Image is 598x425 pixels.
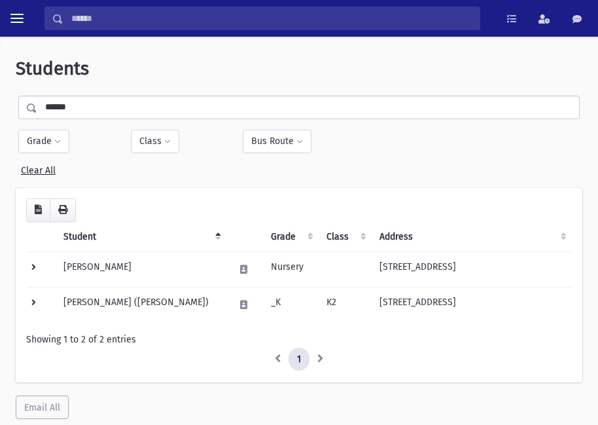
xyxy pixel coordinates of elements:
[56,251,226,287] td: [PERSON_NAME]
[26,198,50,222] button: CSV
[372,222,572,252] th: Address: activate to sort column ascending
[18,130,69,153] button: Grade
[56,287,226,322] td: [PERSON_NAME] ([PERSON_NAME])
[263,251,319,287] td: Nursery
[26,333,572,346] div: Showing 1 to 2 of 2 entries
[63,7,480,30] input: Search
[21,160,56,176] a: Clear All
[372,287,572,322] td: [STREET_ADDRESS]
[56,222,226,252] th: Student: activate to sort column descending
[16,58,89,79] span: Students
[50,198,76,222] button: Print
[319,287,372,322] td: K2
[131,130,179,153] button: Class
[5,7,29,30] button: toggle menu
[372,251,572,287] td: [STREET_ADDRESS]
[319,222,372,252] th: Class: activate to sort column ascending
[243,130,311,153] button: Bus Route
[289,348,309,371] a: 1
[263,222,319,252] th: Grade: activate to sort column ascending
[263,287,319,322] td: _K
[16,396,69,419] button: Email All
